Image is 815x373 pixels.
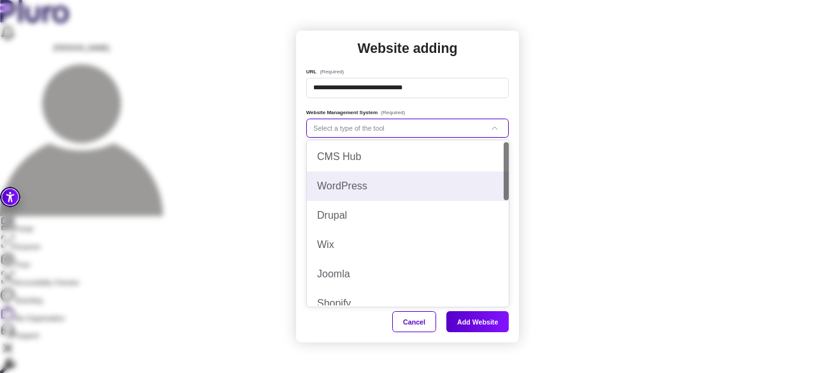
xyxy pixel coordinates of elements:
[317,208,499,223] div: Drupal
[306,78,509,99] input: URL
[306,41,509,57] h2: Website adding
[306,119,509,137] div: Website Management System
[381,108,405,117] span: (Required)
[317,179,499,193] div: WordPress
[317,267,499,281] div: Joomla
[320,68,344,76] span: (Required)
[307,172,509,201] div: WordPress
[307,289,509,318] div: Shopify
[306,108,405,119] label: Website Management System
[313,122,490,134] input: Website Management System
[307,230,509,260] div: Wix
[306,68,344,78] label: URL
[392,311,436,332] button: Cancel
[317,296,499,311] div: Shopify
[307,260,509,289] div: Joomla
[317,150,499,164] div: CMS Hub
[307,142,509,172] div: CMS Hub
[317,238,499,252] div: Wix
[446,311,509,332] button: Add Website
[307,201,509,230] div: Drupal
